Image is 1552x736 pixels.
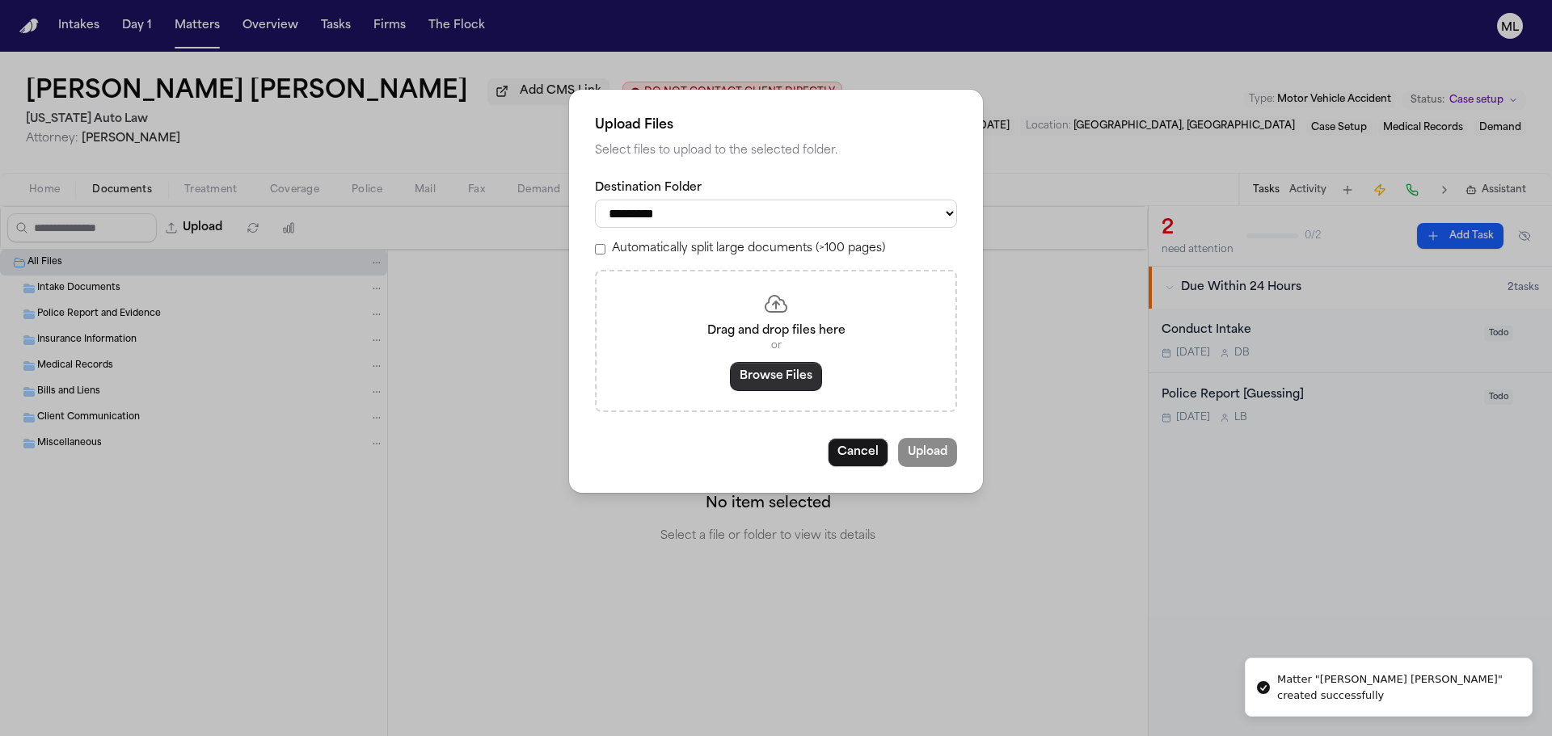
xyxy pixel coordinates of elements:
[595,116,957,135] h2: Upload Files
[612,241,885,257] label: Automatically split large documents (>100 pages)
[730,362,822,391] button: Browse Files
[595,141,957,161] p: Select files to upload to the selected folder.
[898,438,957,467] button: Upload
[828,438,888,467] button: Cancel
[616,339,936,352] p: or
[616,323,936,339] p: Drag and drop files here
[595,180,957,196] label: Destination Folder
[1277,671,1519,703] div: Matter "[PERSON_NAME] [PERSON_NAME]" created successfully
